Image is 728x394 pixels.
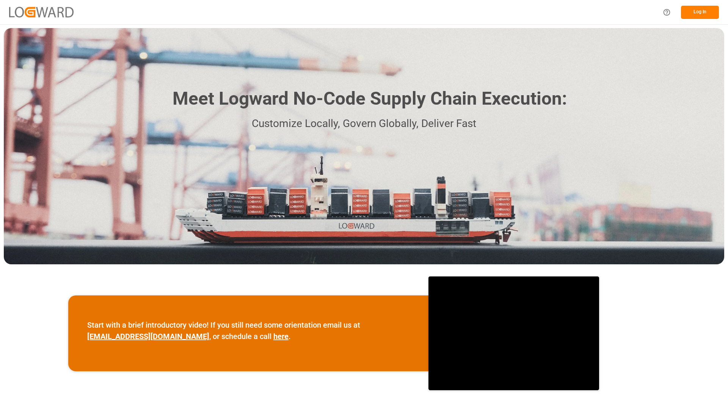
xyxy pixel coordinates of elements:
button: Help Center [658,4,675,21]
a: here [273,332,289,341]
img: Logward_new_orange.png [9,7,74,17]
button: Log In [681,6,719,19]
p: Start with a brief introductory video! If you still need some orientation email us at , or schedu... [87,319,409,342]
p: Customize Locally, Govern Globally, Deliver Fast [161,115,567,132]
a: [EMAIL_ADDRESS][DOMAIN_NAME] [87,332,209,341]
h1: Meet Logward No-Code Supply Chain Execution: [173,85,567,112]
